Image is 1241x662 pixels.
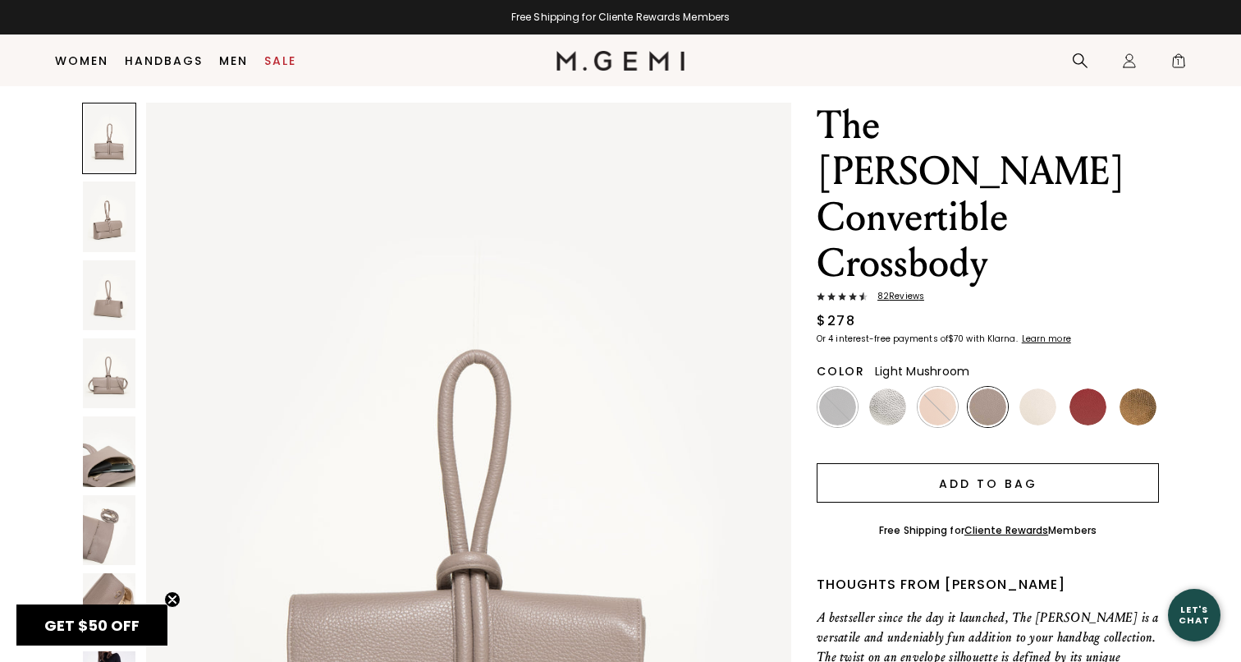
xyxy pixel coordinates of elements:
img: M.Gemi [556,51,685,71]
img: Ecru [1019,388,1056,425]
klarna-placement-style-body: Or 4 interest-free payments of [817,333,948,345]
h1: The [PERSON_NAME] Convertible Crossbody [817,103,1159,287]
img: Antique Gold [1120,388,1156,425]
img: The Francesca Convertible Crossbody [83,182,135,251]
a: Learn more [1020,334,1071,344]
span: 1 [1170,56,1187,72]
a: Handbags [125,54,203,67]
a: Women [55,54,108,67]
a: Men [219,54,248,67]
img: The Francesca Convertible Crossbody [83,495,135,565]
span: 82 Review s [868,292,924,301]
klarna-placement-style-cta: Learn more [1022,333,1071,345]
span: GET $50 OFF [44,615,140,636]
img: Burgundy [1069,388,1106,425]
klarna-placement-style-body: with Klarna [966,333,1019,345]
img: Silver [869,388,906,425]
span: Light Mushroom [875,363,970,379]
div: $278 [817,311,855,331]
a: 82Reviews [817,292,1159,305]
button: Close teaser [164,591,181,608]
img: Black [819,388,856,425]
h2: Color [817,365,865,378]
img: Tan [919,388,956,425]
img: The Francesca Convertible Crossbody [83,260,135,330]
a: Sale [264,54,296,67]
button: Add to Bag [817,463,1159,503]
img: Light Mushroom [969,388,1006,425]
img: The Francesca Convertible Crossbody [83,416,135,486]
div: Free Shipping for Members [879,524,1097,537]
klarna-placement-style-amount: $70 [948,333,964,345]
div: Thoughts from [PERSON_NAME] [817,575,1159,595]
a: Cliente Rewards [964,523,1049,537]
div: GET $50 OFFClose teaser [16,605,167,646]
div: Let's Chat [1168,605,1220,625]
img: The Francesca Convertible Crossbody [83,573,135,643]
img: The Francesca Convertible Crossbody [83,338,135,408]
